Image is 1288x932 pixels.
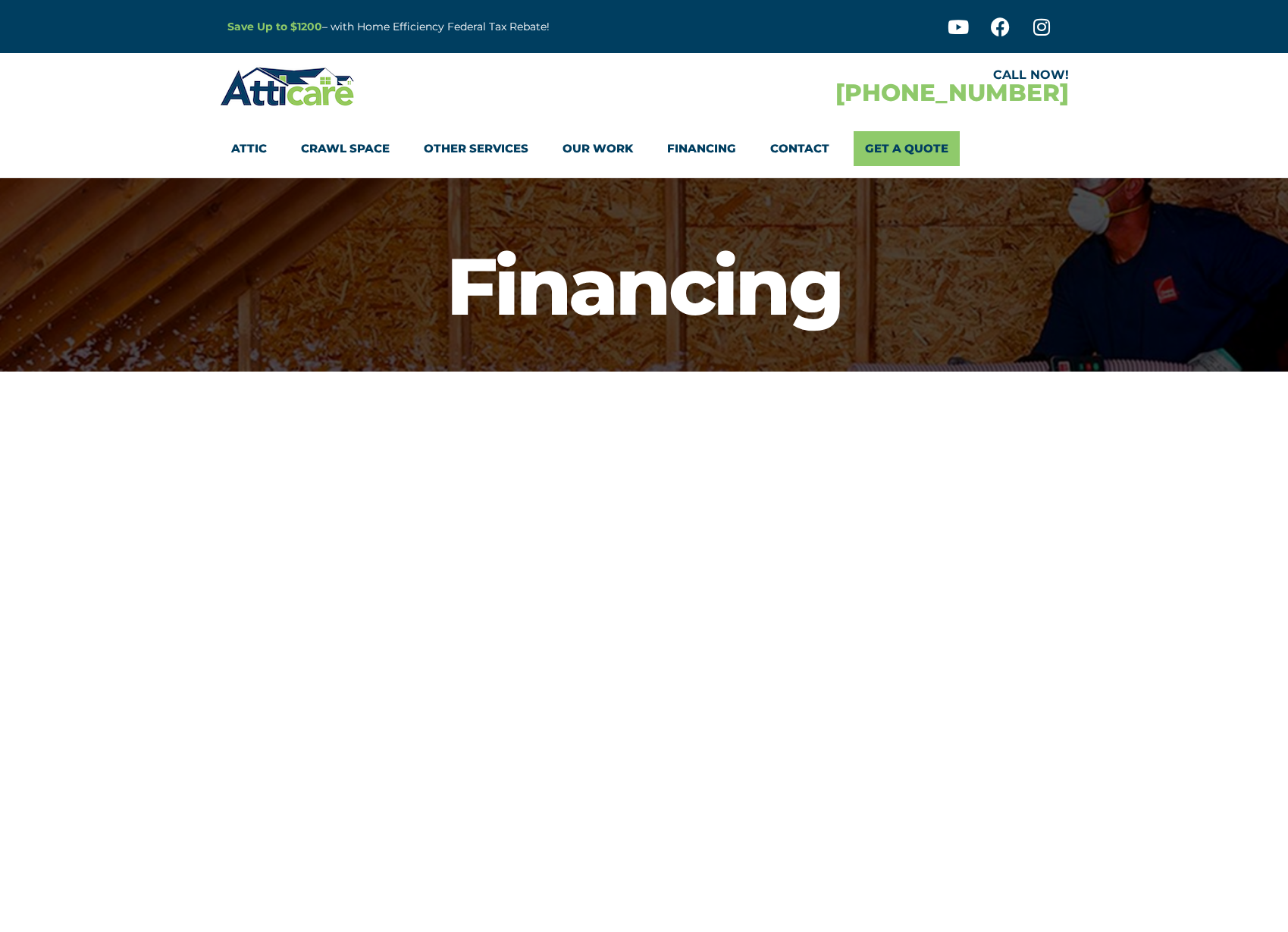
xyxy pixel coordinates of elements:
nav: Menu [231,131,1058,166]
a: Contact [770,131,829,166]
h1: Financing [8,246,1280,326]
a: Attic [231,131,267,166]
a: Our Work [563,131,633,166]
a: Other Services [424,131,528,166]
a: Financing [667,131,736,166]
a: Save Up to $1200 [227,20,322,33]
a: Get A Quote [854,131,960,166]
p: – with Home Efficiency Federal Tax Rebate! [227,18,719,36]
a: Crawl Space [301,131,390,166]
div: CALL NOW! [644,69,1069,81]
